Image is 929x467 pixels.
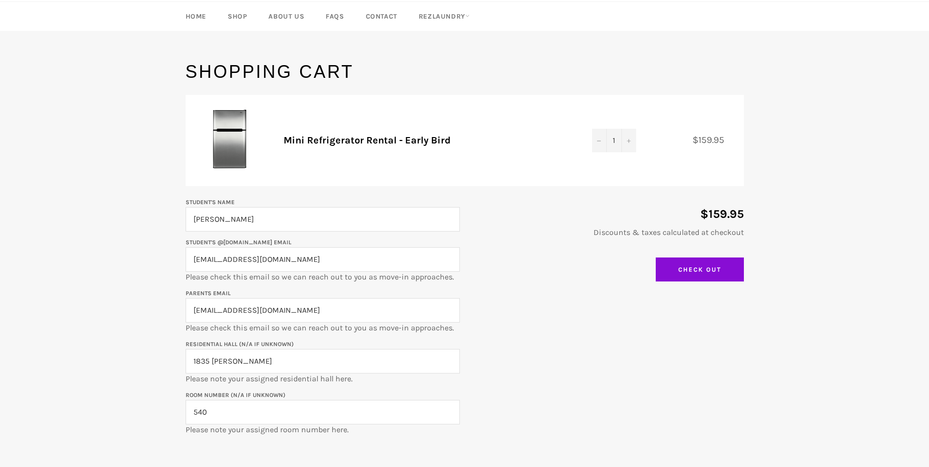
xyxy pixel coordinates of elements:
[176,2,216,31] a: Home
[186,60,744,84] h1: Shopping Cart
[186,338,460,384] p: Please note your assigned residential hall here.
[186,389,460,435] p: Please note your assigned room number here.
[186,239,291,246] label: Student's @[DOMAIN_NAME] email
[470,206,744,222] p: $159.95
[356,2,407,31] a: Contact
[259,2,314,31] a: About Us
[186,199,235,206] label: Student's Name
[186,290,231,297] label: Parents email
[200,110,259,168] img: Mini Refrigerator Rental - Early Bird
[656,257,744,282] input: Check Out
[186,287,460,333] p: Please check this email so we can reach out to you as move-in approaches.
[186,341,294,348] label: Residential Hall (N/A if unknown)
[409,2,479,31] a: RezLaundry
[186,392,286,398] label: Room Number (N/A if unknown)
[621,129,636,152] button: Increase quantity
[284,135,451,146] a: Mini Refrigerator Rental - Early Bird
[470,227,744,238] p: Discounts & taxes calculated at checkout
[692,134,734,145] span: $159.95
[218,2,257,31] a: Shop
[316,2,354,31] a: FAQs
[186,236,460,282] p: Please check this email so we can reach out to you as move-in approaches.
[592,129,607,152] button: Decrease quantity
